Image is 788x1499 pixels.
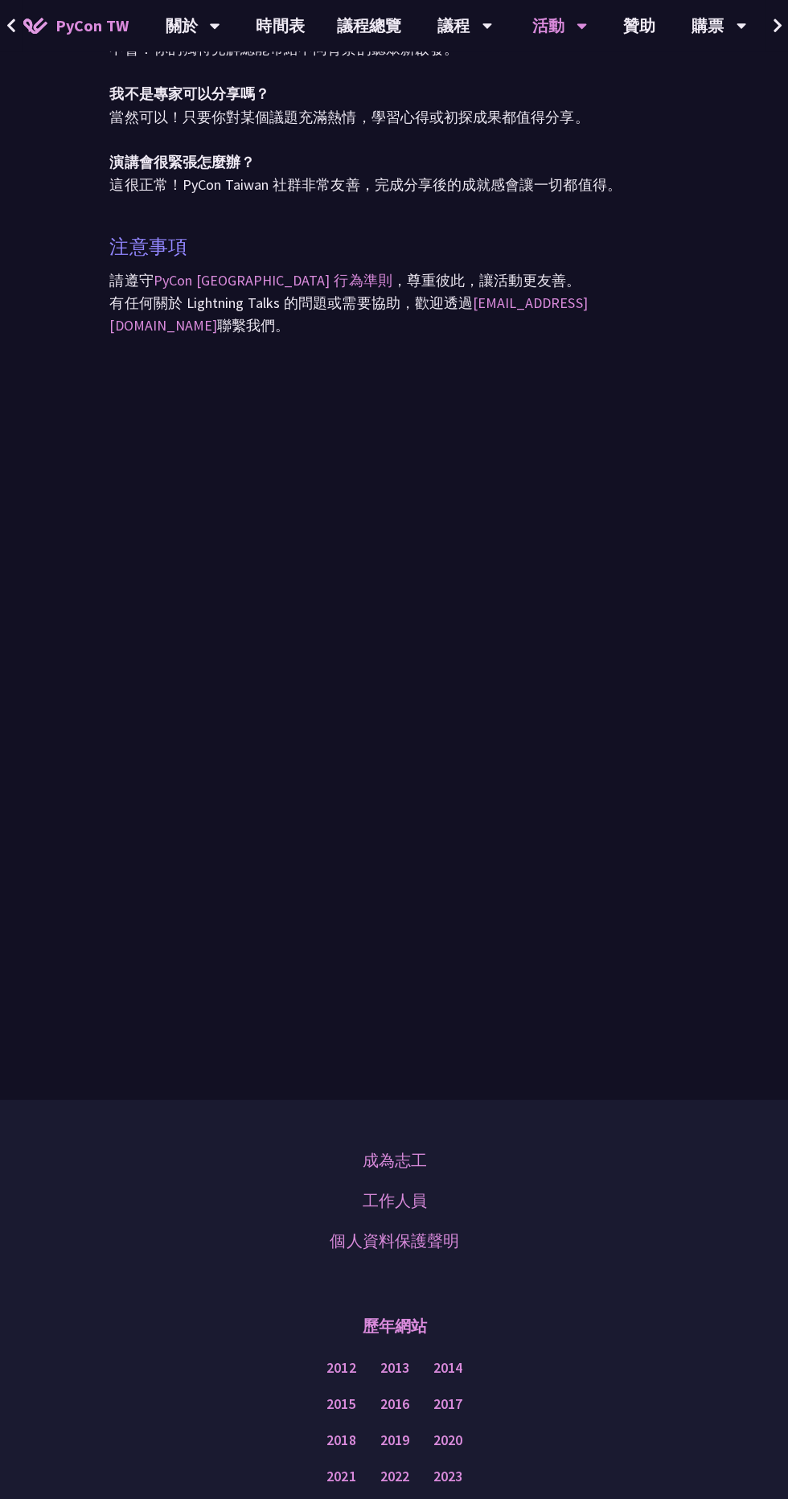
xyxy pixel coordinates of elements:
a: 2021 [326,1462,355,1482]
a: 個人資料保護聲明 [330,1225,458,1249]
a: 2014 [433,1353,462,1374]
a: 2019 [380,1426,408,1446]
span: PyCon TW [56,14,129,38]
strong: 演講會很緊張怎麼辦？ [110,152,255,170]
a: PyCon [GEOGRAPHIC_DATA] 行為準則 [154,270,392,289]
a: PyCon TW [8,6,146,46]
p: 請遵守 ，尊重彼此，讓活動更友善。 有任何關於 Lightning Talks 的問題或需要協助，歡迎透過 聯繫我們。 [110,269,678,336]
a: 2023 [433,1462,462,1482]
p: 歷年網站 [362,1297,426,1345]
strong: 我不是專家可以分享嗎？ [110,84,269,103]
a: 2015 [326,1390,355,1410]
a: 2013 [380,1353,408,1374]
p: 注意事項 [110,232,187,261]
a: 2016 [380,1390,408,1410]
a: 工作人員 [362,1185,426,1209]
img: Home icon of PyCon TW 2025 [24,18,48,34]
a: 2018 [326,1426,355,1446]
a: 2022 [380,1462,408,1482]
a: 2012 [326,1353,355,1374]
a: 成為志工 [362,1144,426,1168]
a: 2017 [433,1390,462,1410]
a: 2020 [433,1426,462,1446]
